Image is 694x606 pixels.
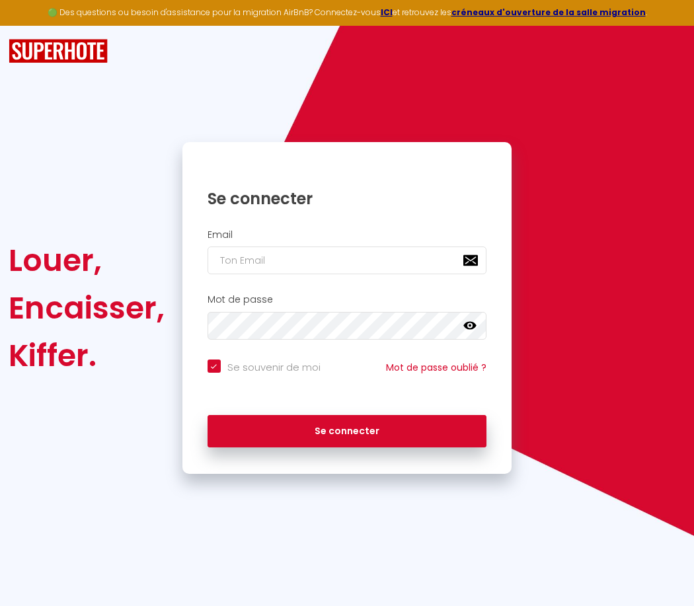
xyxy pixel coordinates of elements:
a: créneaux d'ouverture de la salle migration [451,7,646,18]
button: Se connecter [208,415,487,448]
h2: Mot de passe [208,294,487,305]
input: Ton Email [208,246,487,274]
a: ICI [381,7,393,18]
h1: Se connecter [208,188,487,209]
h2: Email [208,229,487,241]
div: Kiffer. [9,332,165,379]
a: Mot de passe oublié ? [386,361,486,374]
div: Encaisser, [9,284,165,332]
img: SuperHote logo [9,39,108,63]
div: Louer, [9,237,165,284]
